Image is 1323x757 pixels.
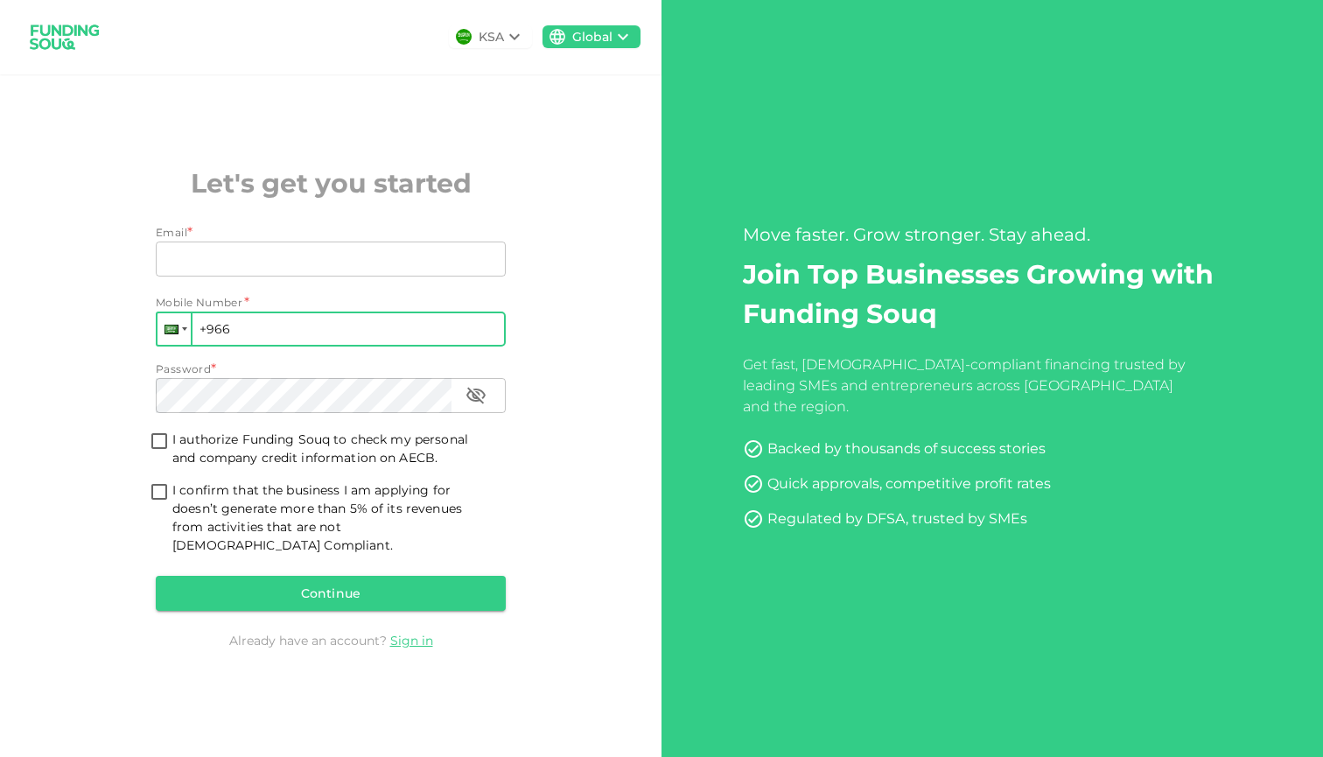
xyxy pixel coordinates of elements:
h2: Join Top Businesses Growing with Funding Souq [743,255,1242,333]
input: password [156,378,451,413]
div: Backed by thousands of success stories [767,438,1046,459]
div: Quick approvals, competitive profit rates [767,473,1051,494]
a: Sign in [390,633,433,648]
img: flag-sa.b9a346574cdc8950dd34b50780441f57.svg [456,29,472,45]
div: Move faster. Grow stronger. Stay ahead. [743,221,1242,248]
span: Email [156,226,187,239]
span: I authorize Funding Souq to check my personal and company credit information on AECB. [172,431,468,466]
img: logo [21,14,108,60]
span: Password [156,362,211,375]
span: shariahTandCAccepted [146,481,172,505]
div: Get fast, [DEMOGRAPHIC_DATA]-compliant financing trusted by leading SMEs and entrepreneurs across... [743,354,1192,417]
div: KSA [479,28,504,46]
input: 1 (702) 123-4567 [156,312,506,347]
span: Mobile Number [156,294,242,312]
div: Global [572,28,612,46]
div: Saudi Arabia: + 966 [157,313,191,345]
div: Already have an account? [156,632,506,649]
div: Regulated by DFSA, trusted by SMEs [767,508,1027,529]
button: Continue [156,576,506,611]
h2: Let's get you started [156,164,506,203]
input: email [156,242,486,277]
span: termsConditionsForInvestmentsAccepted [146,431,172,454]
span: I confirm that the business I am applying for doesn’t generate more than 5% of its revenues from ... [172,481,492,555]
